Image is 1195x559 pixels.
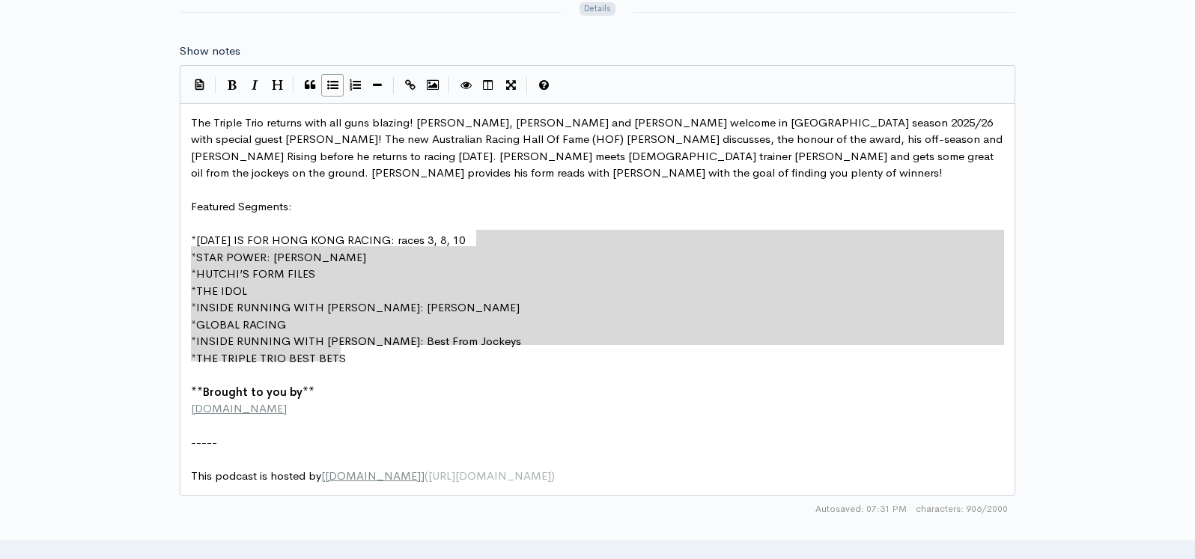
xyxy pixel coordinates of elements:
button: Quote [299,74,321,97]
button: Italic [243,74,266,97]
span: Brought to you by [203,385,302,399]
span: 906/2000 [916,502,1008,516]
span: Autosaved: 07:31 PM [815,502,907,516]
span: [DOMAIN_NAME] [191,401,287,415]
span: [ [321,468,325,483]
span: ----- [191,435,217,449]
button: Toggle Preview [454,74,477,97]
span: INSIDE RUNNING WITH [PERSON_NAME]: [PERSON_NAME] [196,300,520,314]
span: [DOMAIN_NAME] [325,468,421,483]
span: [URL][DOMAIN_NAME] [428,468,551,483]
span: ] [421,468,425,483]
span: THE IDOL [196,284,247,298]
label: Show notes [180,43,240,60]
span: THE TRIPLE TRIO BEST BETS [196,351,346,365]
button: Insert Horizontal Line [366,74,389,97]
i: | [526,77,528,94]
label: Season number [180,538,259,555]
button: Toggle Side by Side [477,74,499,97]
span: Featured Segments: [191,199,292,213]
i: | [448,77,450,94]
span: Details [580,2,615,16]
span: INSIDE RUNNING WITH [PERSON_NAME]: Best From Jockeys [196,334,521,348]
span: STAR POWER: [PERSON_NAME] [196,250,366,264]
i: | [215,77,216,94]
label: Episode number [606,538,689,555]
button: Numbered List [344,74,366,97]
span: The Triple Trio returns with all guns blazing! [PERSON_NAME], [PERSON_NAME] and [PERSON_NAME] wel... [191,115,1006,180]
i: | [393,77,395,94]
span: ( [425,468,428,483]
button: Insert Show Notes Template [188,73,210,95]
span: [DATE] IS FOR HONG KONG RACING: races 3, 8, 10 [196,233,465,247]
button: Toggle Fullscreen [499,74,522,97]
span: This podcast is hosted by [191,468,555,483]
button: Bold [221,74,243,97]
button: Markdown Guide [532,74,555,97]
span: HUTCHI’S FORM FILES [196,266,315,281]
span: GLOBAL RACING [196,317,286,332]
button: Generic List [321,74,344,97]
button: Heading [266,74,288,97]
button: Create Link [399,74,422,97]
i: | [293,77,294,94]
span: ) [551,468,555,483]
button: Insert Image [422,74,444,97]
